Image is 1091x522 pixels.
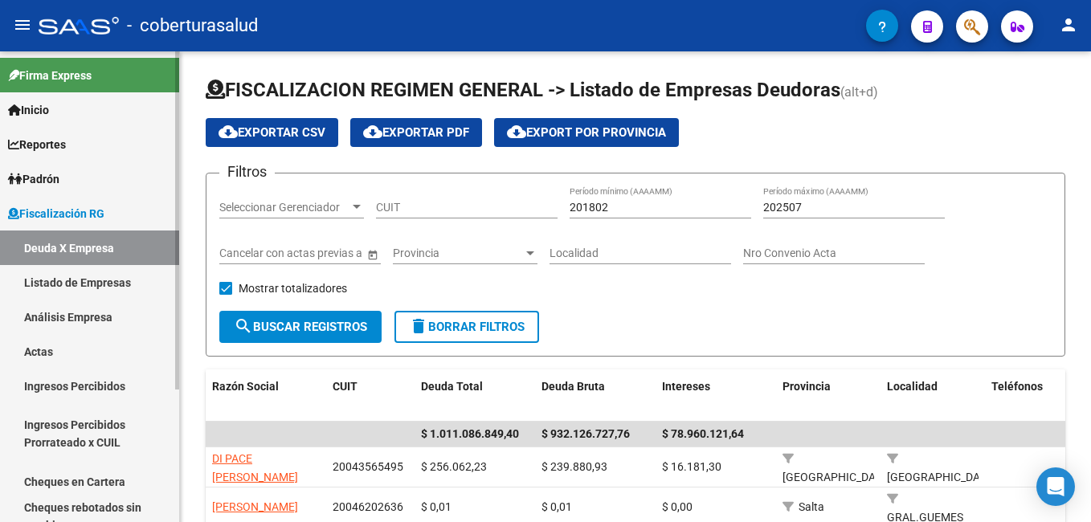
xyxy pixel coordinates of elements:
[421,500,452,513] span: $ 0,01
[887,380,938,393] span: Localidad
[662,380,710,393] span: Intereses
[333,380,358,393] span: CUIT
[219,161,275,183] h3: Filtros
[394,311,539,343] button: Borrar Filtros
[507,122,526,141] mat-icon: cloud_download
[212,500,298,513] span: [PERSON_NAME]
[409,316,428,336] mat-icon: delete
[507,125,666,140] span: Export por Provincia
[234,316,253,336] mat-icon: search
[206,118,338,147] button: Exportar CSV
[662,427,744,440] span: $ 78.960.121,64
[541,427,630,440] span: $ 932.126.727,76
[662,500,693,513] span: $ 0,00
[8,170,59,188] span: Padrón
[782,380,831,393] span: Provincia
[541,460,607,473] span: $ 239.880,93
[1036,467,1075,506] div: Open Intercom Messenger
[363,125,469,140] span: Exportar PDF
[219,125,325,140] span: Exportar CSV
[212,380,279,393] span: Razón Social
[662,460,721,473] span: $ 16.181,30
[212,452,298,483] span: DI PACE [PERSON_NAME]
[219,201,349,214] span: Seleccionar Gerenciador
[234,320,367,334] span: Buscar Registros
[991,380,1043,393] span: Teléfonos
[326,369,415,422] datatable-header-cell: CUIT
[535,369,656,422] datatable-header-cell: Deuda Bruta
[363,122,382,141] mat-icon: cloud_download
[333,500,403,513] span: 20046202636
[239,279,347,298] span: Mostrar totalizadores
[656,369,776,422] datatable-header-cell: Intereses
[541,380,605,393] span: Deuda Bruta
[782,471,891,483] span: [GEOGRAPHIC_DATA]
[8,205,104,222] span: Fiscalización RG
[13,15,32,35] mat-icon: menu
[421,427,519,440] span: $ 1.011.086.849,40
[219,122,238,141] mat-icon: cloud_download
[206,369,326,422] datatable-header-cell: Razón Social
[887,471,995,483] span: [GEOGRAPHIC_DATA]
[364,246,381,263] button: Open calendar
[541,500,572,513] span: $ 0,01
[840,84,878,100] span: (alt+d)
[1059,15,1078,35] mat-icon: person
[333,460,403,473] span: 20043565495
[206,79,840,101] span: FISCALIZACION REGIMEN GENERAL -> Listado de Empresas Deudoras
[393,247,523,260] span: Provincia
[421,460,487,473] span: $ 256.062,23
[8,136,66,153] span: Reportes
[415,369,535,422] datatable-header-cell: Deuda Total
[776,369,881,422] datatable-header-cell: Provincia
[799,500,824,513] span: Salta
[350,118,482,147] button: Exportar PDF
[409,320,525,334] span: Borrar Filtros
[881,369,985,422] datatable-header-cell: Localidad
[8,67,92,84] span: Firma Express
[494,118,679,147] button: Export por Provincia
[421,380,483,393] span: Deuda Total
[127,8,258,43] span: - coberturasalud
[8,101,49,119] span: Inicio
[219,311,382,343] button: Buscar Registros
